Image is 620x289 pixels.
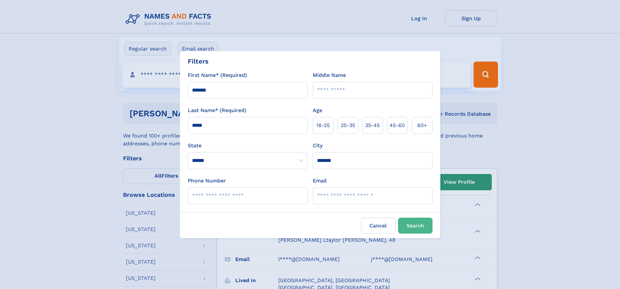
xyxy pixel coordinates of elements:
label: First Name* (Required) [188,71,247,79]
label: Age [313,107,322,114]
span: 18‑25 [316,122,330,129]
label: Phone Number [188,177,226,185]
label: Last Name* (Required) [188,107,246,114]
label: Email [313,177,327,185]
label: City [313,142,323,150]
div: Filters [188,56,209,66]
span: 45‑60 [390,122,405,129]
label: State [188,142,308,150]
label: Middle Name [313,71,346,79]
button: Search [398,218,433,234]
span: 60+ [417,122,427,129]
label: Cancel [361,218,395,234]
span: 25‑35 [341,122,355,129]
span: 35‑45 [365,122,380,129]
